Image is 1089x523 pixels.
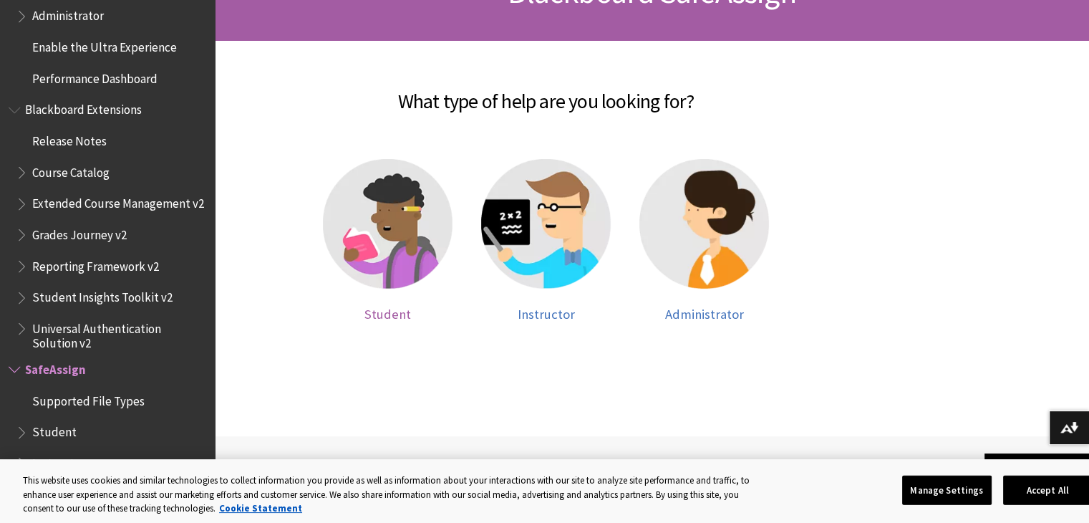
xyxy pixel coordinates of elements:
[25,358,86,377] span: SafeAssign
[23,474,763,516] div: This website uses cookies and similar technologies to collect information you provide as well as ...
[219,502,302,514] a: More information about your privacy, opens in a new tab
[32,286,173,305] span: Student Insights Toolkit v2
[32,389,145,408] span: Supported File Types
[665,306,744,322] span: Administrator
[984,454,1089,480] a: Back to top
[9,98,206,351] nav: Book outline for Blackboard Extensions
[25,98,142,117] span: Blackboard Extensions
[364,306,411,322] span: Student
[32,192,204,211] span: Extended Course Management v2
[32,421,77,440] span: Student
[32,35,177,54] span: Enable the Ultra Experience
[32,254,159,274] span: Reporting Framework v2
[32,223,127,242] span: Grades Journey v2
[32,317,205,350] span: Universal Authentication Solution v2
[902,475,992,505] button: Manage Settings
[229,69,863,116] h2: What type of help are you looking for?
[323,159,452,322] a: Student help Student
[481,159,611,289] img: Instructor help
[32,129,107,148] span: Release Notes
[639,159,769,322] a: Administrator help Administrator
[639,159,769,289] img: Administrator help
[32,451,85,471] span: Instructor
[32,4,104,24] span: Administrator
[481,159,611,322] a: Instructor help Instructor
[9,358,206,507] nav: Book outline for Blackboard SafeAssign
[32,67,158,86] span: Performance Dashboard
[518,306,575,322] span: Instructor
[32,160,110,180] span: Course Catalog
[323,159,452,289] img: Student help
